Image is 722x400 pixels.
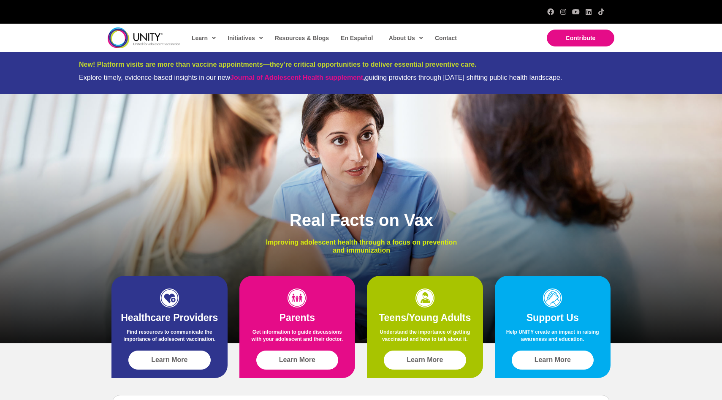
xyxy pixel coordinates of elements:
span: Real Facts on Vax [290,211,433,229]
span: About Us [389,32,423,44]
a: En Español [337,28,376,48]
h2: Teens/Young Adults [375,312,475,324]
span: Resources & Blogs [275,35,329,41]
img: icon-parents-1 [288,288,307,307]
p: Help UNITY create an impact in raising awareness and education. [503,329,603,347]
img: unity-logo-dark [108,27,180,48]
a: Learn More [512,351,594,370]
a: About Us [385,28,426,48]
img: icon-support-1 [543,288,562,307]
a: Contribute [547,30,614,46]
span: New! Platform visits are more than vaccine appointments—they’re critical opportunities to deliver... [79,61,477,68]
a: Facebook [547,8,554,15]
span: Learn More [535,356,571,364]
a: Contact [431,28,460,48]
h2: Healthcare Providers [120,312,219,324]
span: Learn More [407,356,443,364]
span: Initiatives [228,32,263,44]
a: Resources & Blogs [271,28,332,48]
p: Find resources to communicate the importance of adolescent vaccination. [120,329,219,347]
span: En Español [341,35,373,41]
a: YouTube [573,8,579,15]
a: Learn More [128,351,211,370]
span: Contribute [566,35,596,41]
p: Understand the importance of getting vaccinated and how to talk about it. [375,329,475,347]
div: Explore timely, evidence-based insights in our new guiding providers through [DATE] shifting publ... [79,73,643,82]
a: TikTok [598,8,605,15]
span: Learn More [279,356,315,364]
a: Learn More [384,351,466,370]
span: Learn [192,32,216,44]
a: Learn More [256,351,339,370]
h2: Parents [248,312,347,324]
p: Get information to guide discussions with your adolescent and their doctor. [248,329,347,347]
a: Instagram [560,8,567,15]
img: icon-HCP-1 [160,288,179,307]
img: icon-teens-1 [415,288,434,307]
h2: Support Us [503,312,603,324]
p: Improving adolescent health through a focus on prevention and immunization [260,238,464,254]
strong: , [230,74,365,81]
span: Contact [435,35,457,41]
span: Learn More [151,356,187,364]
a: LinkedIn [585,8,592,15]
a: Journal of Adolescent Health supplement [230,74,363,81]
